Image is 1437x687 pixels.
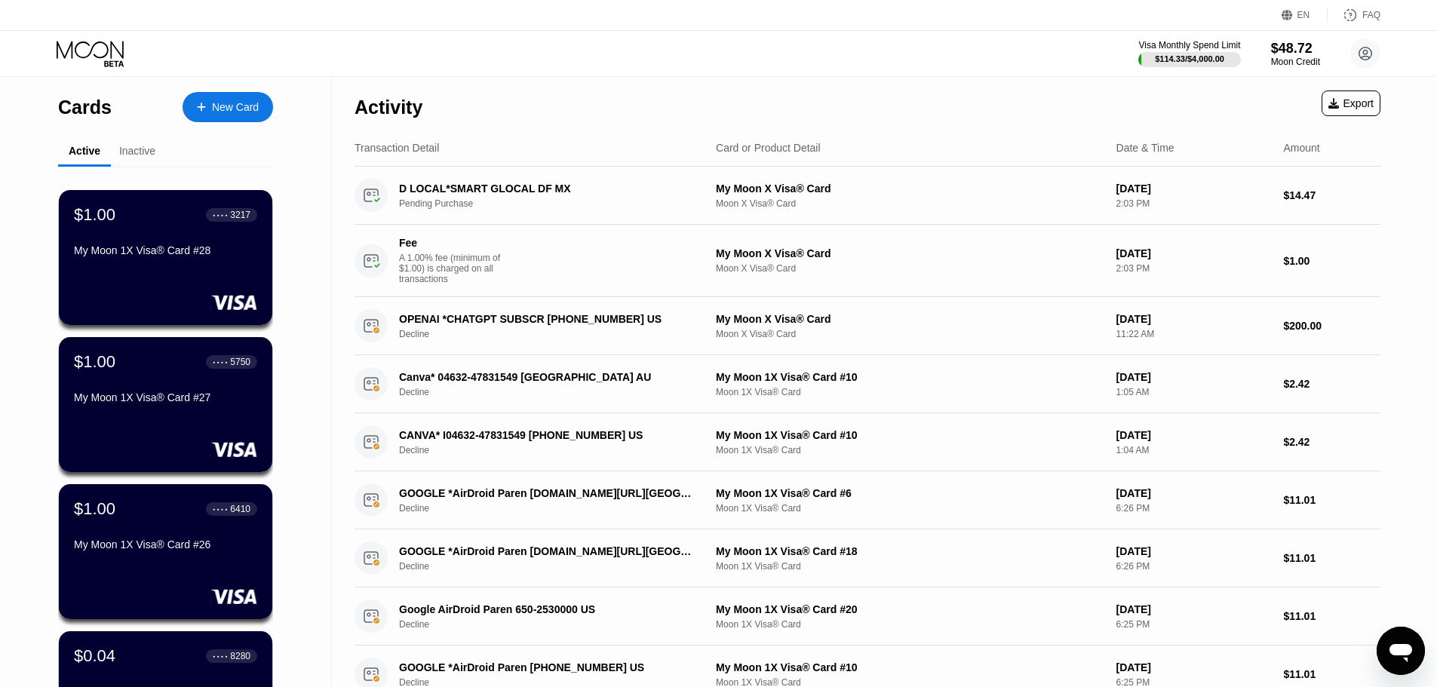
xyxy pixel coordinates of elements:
div: Decline [399,387,714,397]
div: [DATE] [1116,429,1272,441]
div: Moon 1X Visa® Card [716,445,1104,455]
div: D LOCAL*SMART GLOCAL DF MX [399,182,692,195]
div: $11.01 [1283,494,1380,506]
div: My Moon X Visa® Card [716,247,1104,259]
div: [DATE] [1116,313,1272,325]
div: FAQ [1328,8,1380,23]
div: OPENAI *CHATGPT SUBSCR [PHONE_NUMBER] US [399,313,692,325]
div: My Moon 1X Visa® Card #26 [74,538,257,551]
div: My Moon 1X Visa® Card #6 [716,487,1104,499]
div: GOOGLE *AirDroid Paren [DOMAIN_NAME][URL][GEOGRAPHIC_DATA] [399,545,692,557]
div: $1.00 [74,352,115,372]
div: Activity [355,97,422,118]
div: $48.72Moon Credit [1271,41,1320,67]
div: [DATE] [1116,603,1272,615]
div: GOOGLE *AirDroid Paren [PHONE_NUMBER] US [399,661,692,673]
div: Moon 1X Visa® Card [716,619,1104,630]
div: New Card [212,101,259,114]
div: $0.04 [74,646,115,666]
div: 2:03 PM [1116,263,1272,274]
div: Moon X Visa® Card [716,198,1104,209]
div: ● ● ● ● [213,507,228,511]
div: [DATE] [1116,661,1272,673]
div: 6410 [230,504,250,514]
div: $2.42 [1283,436,1380,448]
div: 5750 [230,357,250,367]
div: 2:03 PM [1116,198,1272,209]
div: $114.33 / $4,000.00 [1155,54,1224,63]
div: $11.01 [1283,610,1380,622]
div: Pending Purchase [399,198,714,209]
div: $1.00 [74,205,115,225]
div: 11:22 AM [1116,329,1272,339]
div: Inactive [119,145,155,157]
div: $1.00 [1283,255,1380,267]
div: My Moon 1X Visa® Card #20 [716,603,1104,615]
iframe: Button to launch messaging window [1377,627,1425,675]
div: Fee [399,237,505,249]
div: My Moon 1X Visa® Card #27 [74,391,257,403]
div: 6:26 PM [1116,561,1272,572]
div: $2.42 [1283,378,1380,390]
div: CANVA* I04632-47831549 [PHONE_NUMBER] US [399,429,692,441]
div: 6:26 PM [1116,503,1272,514]
div: Active [69,145,100,157]
div: My Moon X Visa® Card [716,313,1104,325]
div: Decline [399,445,714,455]
div: OPENAI *CHATGPT SUBSCR [PHONE_NUMBER] USDeclineMy Moon X Visa® CardMoon X Visa® Card[DATE]11:22 A... [355,297,1380,355]
div: Cards [58,97,112,118]
div: FAQ [1362,10,1380,20]
div: $1.00 [74,499,115,519]
div: GOOGLE *AirDroid Paren [DOMAIN_NAME][URL][GEOGRAPHIC_DATA] [399,487,692,499]
div: EN [1297,10,1310,20]
div: ● ● ● ● [213,213,228,217]
div: D LOCAL*SMART GLOCAL DF MXPending PurchaseMy Moon X Visa® CardMoon X Visa® Card[DATE]2:03 PM$14.47 [355,167,1380,225]
div: [DATE] [1116,247,1272,259]
div: [DATE] [1116,371,1272,383]
div: $1.00● ● ● ●6410My Moon 1X Visa® Card #26 [59,484,272,619]
div: Moon 1X Visa® Card [716,561,1104,572]
div: My Moon 1X Visa® Card #18 [716,545,1104,557]
div: [DATE] [1116,487,1272,499]
div: [DATE] [1116,545,1272,557]
div: Decline [399,561,714,572]
div: Google AirDroid Paren 650-2530000 USDeclineMy Moon 1X Visa® Card #20Moon 1X Visa® Card[DATE]6:25 ... [355,587,1380,646]
div: GOOGLE *AirDroid Paren [DOMAIN_NAME][URL][GEOGRAPHIC_DATA]DeclineMy Moon 1X Visa® Card #18Moon 1X... [355,529,1380,587]
div: 1:04 AM [1116,445,1272,455]
div: GOOGLE *AirDroid Paren [DOMAIN_NAME][URL][GEOGRAPHIC_DATA]DeclineMy Moon 1X Visa® Card #6Moon 1X ... [355,471,1380,529]
div: Export [1328,97,1374,109]
div: $1.00● ● ● ●3217My Moon 1X Visa® Card #28 [59,190,272,325]
div: Canva* 04632-47831549 [GEOGRAPHIC_DATA] AUDeclineMy Moon 1X Visa® Card #10Moon 1X Visa® Card[DATE... [355,355,1380,413]
div: Export [1322,90,1380,116]
div: A 1.00% fee (minimum of $1.00) is charged on all transactions [399,253,512,284]
div: Moon X Visa® Card [716,329,1104,339]
div: $200.00 [1283,320,1380,332]
div: 8280 [230,651,250,661]
div: $14.47 [1283,189,1380,201]
div: Card or Product Detail [716,142,821,154]
div: $11.01 [1283,668,1380,680]
div: Transaction Detail [355,142,439,154]
div: ● ● ● ● [213,654,228,658]
div: New Card [183,92,273,122]
div: Date & Time [1116,142,1174,154]
div: My Moon 1X Visa® Card #10 [716,371,1104,383]
div: Moon X Visa® Card [716,263,1104,274]
div: $1.00● ● ● ●5750My Moon 1X Visa® Card #27 [59,337,272,472]
div: My Moon 1X Visa® Card #10 [716,429,1104,441]
div: $11.01 [1283,552,1380,564]
div: 1:05 AM [1116,387,1272,397]
div: Decline [399,619,714,630]
div: Moon 1X Visa® Card [716,387,1104,397]
div: [DATE] [1116,182,1272,195]
div: $48.72 [1271,41,1320,57]
div: Moon Credit [1271,57,1320,67]
div: Canva* 04632-47831549 [GEOGRAPHIC_DATA] AU [399,371,692,383]
div: Visa Monthly Spend Limit$114.33/$4,000.00 [1138,40,1240,67]
div: My Moon 1X Visa® Card #28 [74,244,257,256]
div: Decline [399,503,714,514]
div: FeeA 1.00% fee (minimum of $1.00) is charged on all transactionsMy Moon X Visa® CardMoon X Visa® ... [355,225,1380,297]
div: Amount [1283,142,1319,154]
